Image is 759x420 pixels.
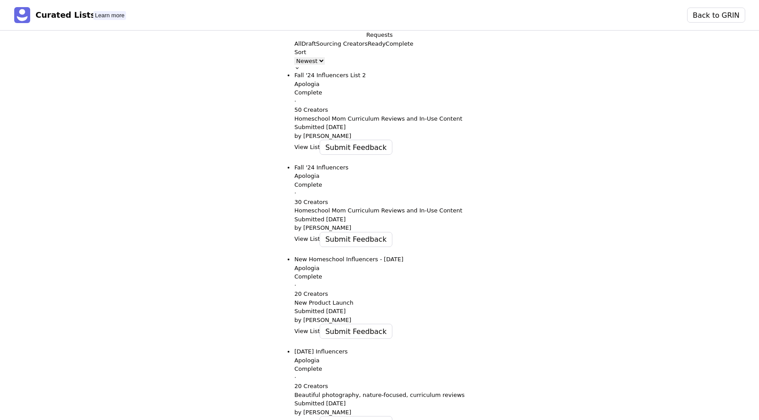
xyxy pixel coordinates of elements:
p: Homeschool Mom Curriculum Reviews and In-Use Content [294,114,465,123]
p: Submitted [DATE] [294,399,465,408]
button: View List [294,143,320,152]
h3: Requests [366,31,393,39]
button: Submit Feedback [320,232,392,247]
p: Complete [294,365,465,373]
label: Sort [294,49,306,55]
p: New Product Launch [294,298,465,307]
h3: Curated Lists [36,10,95,20]
p: by [PERSON_NAME] [294,316,465,325]
p: by [PERSON_NAME] [294,224,465,232]
p: 20 Creators [294,382,465,391]
p: Apologia [294,356,465,365]
p: Draft [301,39,316,48]
button: Back to GRIN [688,8,745,22]
button: Submit Feedback [320,140,392,154]
p: · [294,97,465,106]
div: Tooltip anchor [93,11,126,20]
p: · [294,281,465,290]
p: Complete [294,88,465,97]
p: · [294,189,465,198]
p: Homeschool Mom Curriculum Reviews and In-Use Content [294,206,465,215]
p: Complete [294,181,465,189]
p: 30 Creators [294,198,465,207]
p: All [294,39,301,48]
p: Ready [368,39,385,48]
button: Submit Feedback [320,324,392,338]
p: Apologia [294,80,465,89]
p: 20 Creators [294,290,465,298]
p: 50 Creators [294,106,465,114]
p: Submitted [DATE] [294,215,465,224]
p: Complete [294,272,465,281]
button: View List [294,235,320,243]
p: Apologia [294,172,465,181]
p: · [294,373,465,382]
h3: Fall '24 Influencers List 2 [294,71,465,80]
p: Complete [386,39,414,48]
p: by [PERSON_NAME] [294,408,465,417]
p: Apologia [294,264,465,273]
p: Beautiful photography, nature-focused, curriculum reviews [294,391,465,400]
button: View List [294,327,320,336]
p: Sourcing Creators [316,39,368,48]
p: Submitted [DATE] [294,123,465,132]
h3: New Homeschool Influencers - [DATE] [294,255,465,264]
p: by [PERSON_NAME] [294,132,465,141]
p: Submitted [DATE] [294,307,465,316]
h3: Fall '24 Influencers [294,163,465,172]
h3: [DATE] Influencers [294,347,465,356]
